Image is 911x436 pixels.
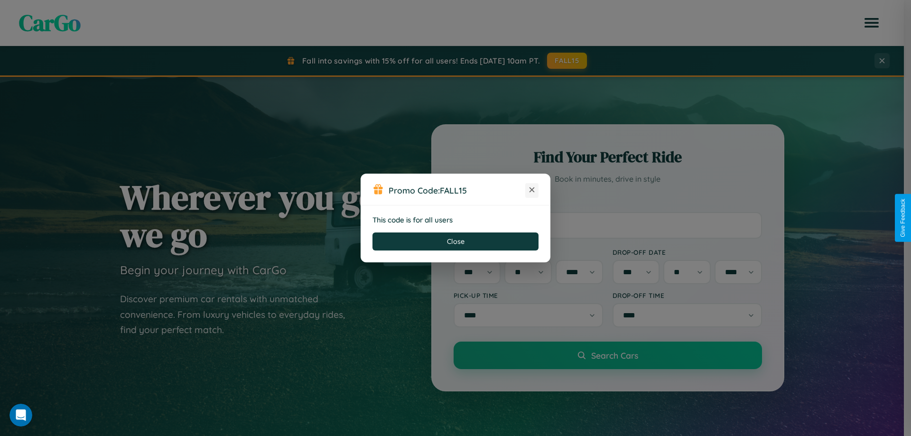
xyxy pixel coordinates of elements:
button: Close [372,232,539,250]
strong: This code is for all users [372,215,453,224]
div: Give Feedback [900,199,906,237]
b: FALL15 [440,185,467,195]
h3: Promo Code: [389,185,525,195]
iframe: Intercom live chat [9,404,32,427]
